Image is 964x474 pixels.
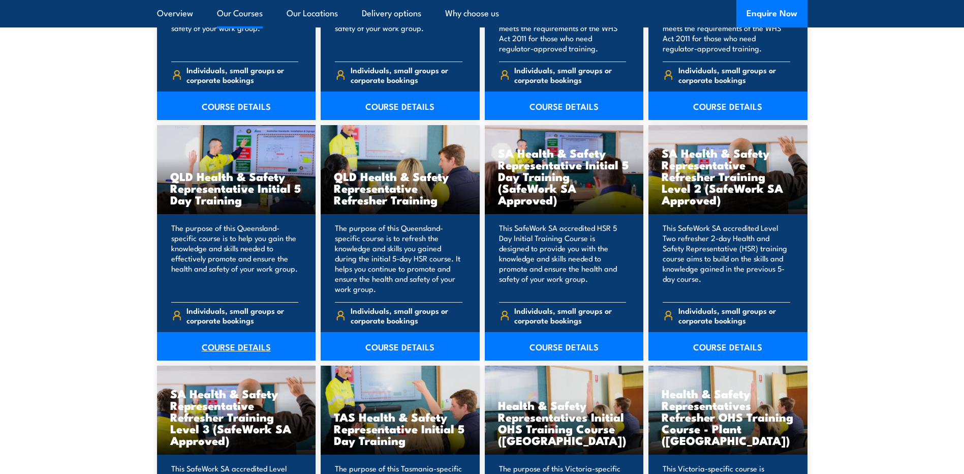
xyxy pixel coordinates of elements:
[334,170,467,205] h3: QLD Health & Safety Representative Refresher Training
[335,223,462,294] p: The purpose of this Queensland-specific course is to refresh the knowledge and skills you gained ...
[514,65,626,84] span: Individuals, small groups or corporate bookings
[499,223,627,294] p: This SafeWork SA accredited HSR 5 Day Initial Training Course is designed to provide you with the...
[485,332,644,361] a: COURSE DETAILS
[662,147,794,205] h3: SA Health & Safety Representative Refresher Training Level 2 (SafeWork SA Approved)
[648,332,807,361] a: COURSE DETAILS
[498,147,631,205] h3: SA Health & Safety Representative Initial 5 Day Training (SafeWork SA Approved)
[157,92,316,120] a: COURSE DETAILS
[170,388,303,446] h3: SA Health & Safety Representative Refresher Training Level 3 (SafeWork SA Approved)
[186,306,298,325] span: Individuals, small groups or corporate bookings
[171,223,299,294] p: The purpose of this Queensland-specific course is to help you gain the knowledge and skills neede...
[663,223,790,294] p: This SafeWork SA accredited Level Two refresher 2-day Health and Safety Representative (HSR) trai...
[170,170,303,205] h3: QLD Health & Safety Representative Initial 5 Day Training
[351,65,462,84] span: Individuals, small groups or corporate bookings
[498,399,631,446] h3: Health & Safety Representatives Initial OHS Training Course ([GEOGRAPHIC_DATA])
[662,388,794,446] h3: Health & Safety Representatives Refresher OHS Training Course - Plant ([GEOGRAPHIC_DATA])
[186,65,298,84] span: Individuals, small groups or corporate bookings
[678,65,790,84] span: Individuals, small groups or corporate bookings
[351,306,462,325] span: Individuals, small groups or corporate bookings
[485,92,644,120] a: COURSE DETAILS
[321,332,480,361] a: COURSE DETAILS
[321,92,480,120] a: COURSE DETAILS
[514,306,626,325] span: Individuals, small groups or corporate bookings
[334,411,467,446] h3: TAS Health & Safety Representative Initial 5 Day Training
[648,92,807,120] a: COURSE DETAILS
[678,306,790,325] span: Individuals, small groups or corporate bookings
[157,332,316,361] a: COURSE DETAILS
